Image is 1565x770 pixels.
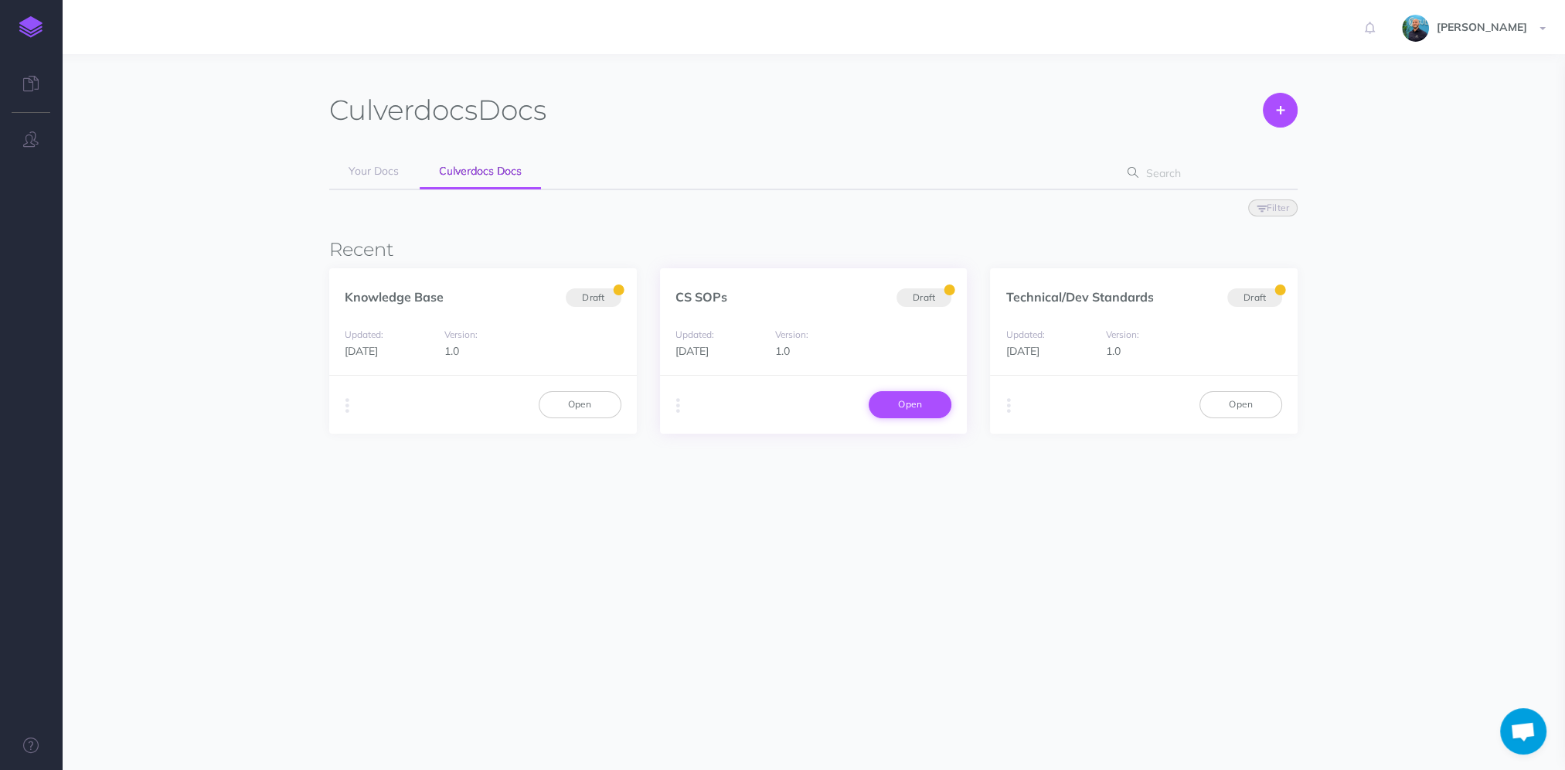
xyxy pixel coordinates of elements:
i: More actions [345,395,349,417]
i: More actions [676,395,680,417]
span: 1.0 [775,344,790,358]
span: 1.0 [444,344,459,358]
span: Your Docs [349,164,399,178]
div: Open chat [1500,708,1546,755]
small: Updated: [675,329,714,340]
small: Version: [775,329,808,340]
input: Search [1141,159,1274,187]
a: Technical/Dev Standards [1005,289,1153,305]
a: Knowledge Base [345,289,444,305]
small: Version: [1106,329,1139,340]
a: Your Docs [329,155,418,189]
small: Version: [444,329,478,340]
span: [DATE] [1005,344,1039,358]
a: Open [1199,391,1282,417]
a: Culverdocs Docs [420,155,541,189]
small: Updated: [345,329,383,340]
small: Updated: [1005,329,1044,340]
a: Open [539,391,621,417]
span: 1.0 [1106,344,1121,358]
span: [DATE] [675,344,709,358]
button: Filter [1248,199,1298,216]
h1: Docs [329,93,546,128]
i: More actions [1006,395,1010,417]
span: [DATE] [345,344,378,358]
span: Culverdocs Docs [439,164,522,178]
h3: Recent [329,240,1298,260]
span: Culverdocs [329,93,478,127]
a: Open [869,391,951,417]
img: 925838e575eb33ea1a1ca055db7b09b0.jpg [1402,15,1429,42]
span: [PERSON_NAME] [1429,20,1535,34]
a: CS SOPs [675,289,727,305]
img: logo-mark.svg [19,16,43,38]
